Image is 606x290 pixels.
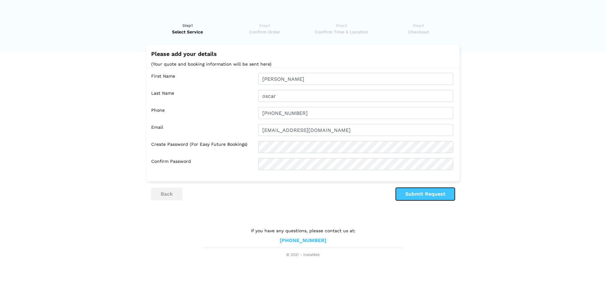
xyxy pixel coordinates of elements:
[151,51,455,57] h2: Please add your details
[151,29,224,35] span: Select Service
[382,29,455,35] span: Checkout
[228,22,301,35] a: Step2
[151,158,253,170] label: Confirm Password
[305,29,378,35] span: Confirm Time & Location
[305,22,378,35] a: Step3
[151,107,253,119] label: Phone
[382,22,455,35] a: Step4
[204,252,402,257] span: © 2021 - instaMek
[151,90,253,102] label: Last Name
[151,141,253,153] label: Create Password (for easy future bookings)
[280,237,326,244] a: [PHONE_NUMBER]
[151,188,182,200] button: back
[151,73,253,85] label: First Name
[151,60,455,68] p: (Your quote and booking information will be sent here)
[396,188,455,200] button: Submit Request
[228,29,301,35] span: Confirm Order
[204,227,402,234] p: If you have any questions, please contact us at:
[151,124,253,136] label: Email
[151,22,224,35] a: Step1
